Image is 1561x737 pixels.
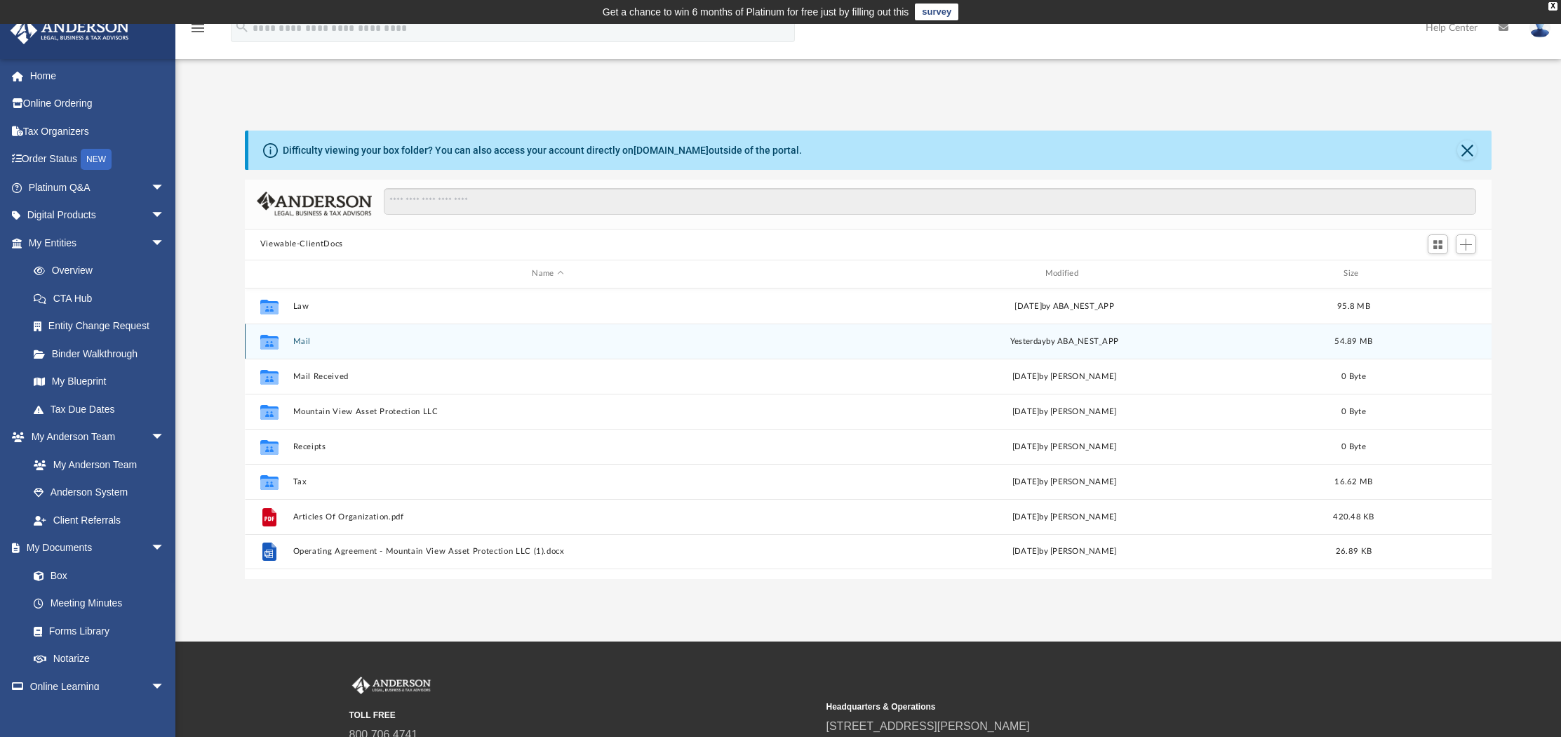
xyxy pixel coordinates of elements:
span: 420.48 KB [1333,512,1374,520]
span: arrow_drop_down [151,201,179,230]
a: Tax Organizers [10,117,186,145]
a: Order StatusNEW [10,145,186,174]
div: id [1388,267,1486,280]
a: [STREET_ADDRESS][PERSON_NAME] [826,720,1030,732]
div: grid [245,288,1492,580]
div: [DATE] by [PERSON_NAME] [809,370,1319,383]
button: Add [1456,234,1477,254]
div: Name [292,267,803,280]
img: Anderson Advisors Platinum Portal [349,677,434,695]
a: My Anderson Team [20,451,172,479]
button: Tax [293,477,803,486]
span: arrow_drop_down [151,173,179,202]
a: Binder Walkthrough [20,340,186,368]
button: Articles Of Organization.pdf [293,512,803,521]
span: 95.8 MB [1337,302,1370,310]
a: [DOMAIN_NAME] [634,145,709,156]
a: Notarize [20,645,179,673]
img: User Pic [1529,18,1550,38]
a: My Entitiesarrow_drop_down [10,229,186,257]
a: Online Ordering [10,90,186,118]
a: menu [189,27,206,36]
div: [DATE] by [PERSON_NAME] [809,405,1319,418]
a: My Documentsarrow_drop_down [10,534,179,562]
div: [DATE] by [PERSON_NAME] [809,510,1319,523]
button: Mail Received [293,371,803,380]
button: Close [1457,140,1477,160]
div: Difficulty viewing your box folder? You can also access your account directly on outside of the p... [283,143,802,158]
button: Mail [293,336,803,345]
input: Search files and folders [384,188,1476,215]
button: Law [293,301,803,310]
a: Anderson System [20,479,179,507]
a: My Anderson Teamarrow_drop_down [10,423,179,451]
span: arrow_drop_down [151,534,179,563]
i: search [234,19,250,34]
div: [DATE] by ABA_NEST_APP [809,300,1319,312]
img: Anderson Advisors Platinum Portal [6,17,133,44]
div: [DATE] by [PERSON_NAME] [809,475,1319,488]
div: Modified [809,267,1320,280]
div: id [251,267,286,280]
div: close [1548,2,1557,11]
small: Headquarters & Operations [826,701,1294,713]
div: Get a chance to win 6 months of Platinum for free just by filling out this [603,4,909,20]
span: 0 Byte [1341,407,1366,415]
span: 26.89 KB [1336,547,1372,555]
a: Overview [20,257,186,285]
a: survey [915,4,958,20]
button: Mountain View Asset Protection LLC [293,406,803,416]
span: 0 Byte [1341,372,1366,380]
a: Forms Library [20,617,172,645]
span: arrow_drop_down [151,229,179,258]
a: Meeting Minutes [20,590,179,618]
a: Digital Productsarrow_drop_down [10,201,186,230]
span: 0 Byte [1341,442,1366,450]
a: Client Referrals [20,506,179,534]
i: menu [189,20,206,36]
a: Entity Change Request [20,312,186,340]
span: 54.89 MB [1334,337,1372,345]
a: CTA Hub [20,284,186,312]
small: TOLL FREE [349,709,817,722]
div: Size [1325,267,1381,280]
button: Switch to Grid View [1428,234,1449,254]
button: Viewable-ClientDocs [260,238,343,251]
span: arrow_drop_down [151,672,179,701]
a: Box [20,562,172,590]
a: My Blueprint [20,368,179,396]
a: Platinum Q&Aarrow_drop_down [10,173,186,201]
a: Online Learningarrow_drop_down [10,672,179,701]
div: NEW [81,149,112,170]
button: Receipts [293,441,803,451]
span: 16.62 MB [1334,477,1372,485]
div: [DATE] by [PERSON_NAME] [809,440,1319,453]
button: Operating Agreement - Mountain View Asset Protection LLC (1).docx [293,547,803,556]
div: by ABA_NEST_APP [809,335,1319,347]
div: [DATE] by [PERSON_NAME] [809,545,1319,558]
a: Home [10,62,186,90]
span: arrow_drop_down [151,423,179,452]
a: Tax Due Dates [20,395,186,423]
span: yesterday [1010,337,1046,345]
